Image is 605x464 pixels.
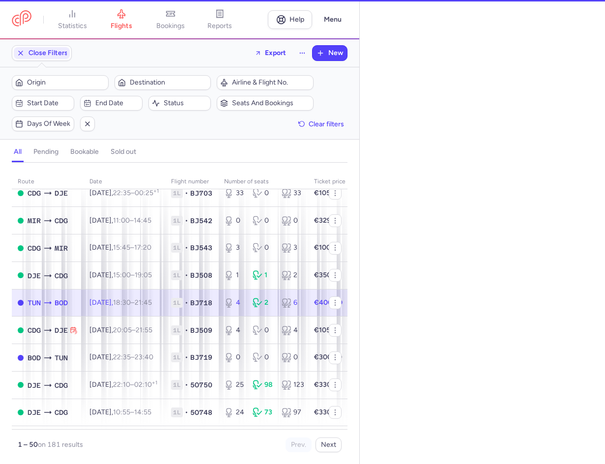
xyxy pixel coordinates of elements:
[248,45,292,61] button: Export
[314,298,343,307] strong: €400.00
[111,147,136,156] h4: sold out
[190,216,212,226] span: BJ542
[314,189,341,197] strong: €105.00
[253,243,273,253] div: 0
[217,96,314,111] button: Seats and bookings
[55,270,68,281] span: CDG
[218,174,308,189] th: number of seats
[224,243,245,253] div: 3
[12,96,74,111] button: Start date
[80,96,143,111] button: End date
[190,298,212,308] span: BJ718
[135,189,159,197] time: 00:25
[318,10,347,29] button: Menu
[135,353,153,361] time: 23:40
[113,408,130,416] time: 10:55
[18,440,38,449] strong: 1 – 50
[314,353,342,361] strong: €300.00
[195,9,244,30] a: reports
[207,22,232,30] span: reports
[84,174,165,189] th: date
[190,188,212,198] span: BJ703
[55,380,68,391] span: CDG
[55,407,68,418] span: CDG
[113,353,153,361] span: –
[12,46,71,60] button: Close Filters
[70,147,99,156] h4: bookable
[33,147,58,156] h4: pending
[29,49,68,57] span: Close Filters
[134,408,151,416] time: 14:55
[58,22,87,30] span: statistics
[282,298,302,308] div: 6
[89,298,152,307] span: [DATE],
[295,116,347,131] button: Clear filters
[171,270,183,280] span: 1L
[113,326,132,334] time: 20:05
[113,216,151,225] span: –
[146,9,195,30] a: bookings
[89,408,151,416] span: [DATE],
[171,407,183,417] span: 1L
[95,99,139,107] span: End date
[171,298,183,308] span: 1L
[12,75,109,90] button: Origin
[55,188,68,199] span: DJE
[136,326,152,334] time: 21:55
[224,407,245,417] div: 24
[190,352,212,362] span: BJ719
[28,352,41,363] span: BOD
[190,407,212,417] span: 5O748
[282,216,302,226] div: 0
[253,188,273,198] div: 0
[38,440,83,449] span: on 181 results
[314,326,341,334] strong: €105.00
[253,352,273,362] div: 0
[113,326,152,334] span: –
[12,10,31,29] a: CitizenPlane red outlined logo
[28,188,41,199] span: CDG
[153,188,159,194] sup: +1
[190,380,212,390] span: 5O750
[55,352,68,363] span: TUN
[224,216,245,226] div: 0
[314,271,342,279] strong: €350.00
[171,188,183,198] span: 1L
[28,243,41,254] span: CDG
[113,216,130,225] time: 11:00
[185,352,188,362] span: •
[224,352,245,362] div: 0
[165,174,218,189] th: Flight number
[316,437,342,452] button: Next
[12,174,84,189] th: route
[282,325,302,335] div: 4
[268,10,312,29] a: Help
[113,298,131,307] time: 18:30
[113,408,151,416] span: –
[282,380,302,390] div: 123
[313,46,347,60] button: New
[28,215,41,226] span: MIR
[253,298,273,308] div: 2
[89,353,153,361] span: [DATE],
[113,243,151,252] span: –
[115,75,211,90] button: Destination
[27,99,71,107] span: Start date
[28,407,41,418] span: DJE
[185,298,188,308] span: •
[289,16,304,23] span: Help
[217,75,314,90] button: Airline & Flight No.
[224,270,245,280] div: 1
[27,79,105,87] span: Origin
[113,271,131,279] time: 15:00
[111,22,132,30] span: flights
[113,271,152,279] span: –
[253,325,273,335] div: 0
[113,298,152,307] span: –
[185,270,188,280] span: •
[253,407,273,417] div: 73
[314,380,342,389] strong: €330.00
[253,380,273,390] div: 98
[28,325,41,336] span: CDG
[89,243,151,252] span: [DATE],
